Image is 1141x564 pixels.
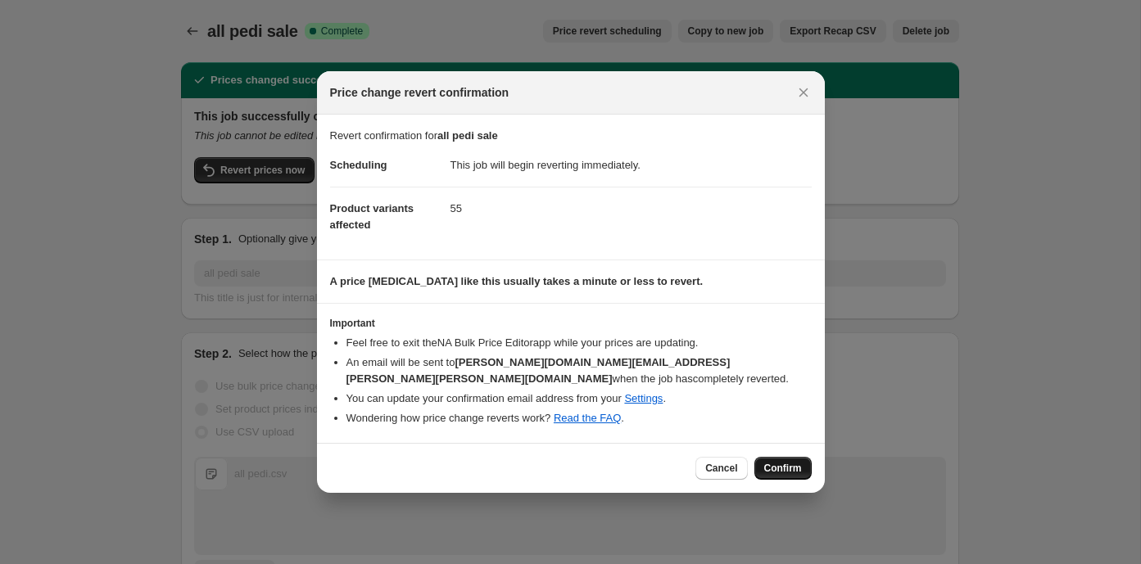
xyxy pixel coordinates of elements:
li: An email will be sent to when the job has completely reverted . [346,354,812,387]
b: [PERSON_NAME][DOMAIN_NAME][EMAIL_ADDRESS][PERSON_NAME][PERSON_NAME][DOMAIN_NAME] [346,356,731,385]
p: Revert confirmation for [330,128,812,144]
dd: This job will begin reverting immediately. [451,144,812,187]
a: Settings [624,392,663,404]
span: Price change revert confirmation [330,84,509,101]
button: Cancel [695,457,747,480]
button: Confirm [754,457,812,480]
b: A price [MEDICAL_DATA] like this usually takes a minute or less to revert. [330,275,704,287]
dd: 55 [451,187,812,230]
b: all pedi sale [437,129,498,142]
span: Scheduling [330,159,387,171]
span: Cancel [705,462,737,475]
span: Confirm [764,462,802,475]
button: Close [792,81,815,104]
li: Feel free to exit the NA Bulk Price Editor app while your prices are updating. [346,335,812,351]
li: You can update your confirmation email address from your . [346,390,812,407]
li: Wondering how price change reverts work? . [346,410,812,426]
span: Product variants affected [330,202,414,231]
h3: Important [330,317,812,330]
a: Read the FAQ [554,412,621,424]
